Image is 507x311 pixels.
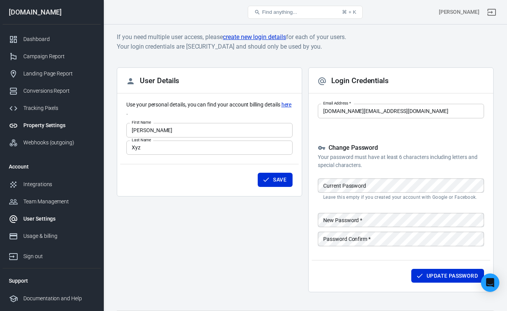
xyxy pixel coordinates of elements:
[318,144,484,152] h5: Change Password
[23,215,95,223] div: User Settings
[23,139,95,147] div: Webhooks (outgoing)
[3,117,101,134] a: Property Settings
[439,8,479,16] div: Account id: ysDro5SM
[126,101,293,117] p: Use your personal details, you can find your account billing details .
[3,82,101,100] a: Conversions Report
[248,6,363,19] button: Find anything...⌘ + K
[3,210,101,228] a: User Settings
[3,176,101,193] a: Integrations
[23,104,95,112] div: Tracking Pixels
[132,137,151,143] label: Last Name
[23,70,95,78] div: Landing Page Report
[317,77,389,86] h2: Login Credentials
[23,35,95,43] div: Dashboard
[223,32,286,42] a: create new login details
[3,9,101,16] div: [DOMAIN_NAME]
[411,269,484,283] button: Update Password
[23,87,95,95] div: Conversions Report
[323,194,479,200] p: Leave this empty if you created your account with Google or Facebook.
[3,100,101,117] a: Tracking Pixels
[481,273,499,292] div: Open Intercom Messenger
[23,52,95,61] div: Campaign Report
[23,121,95,129] div: Property Settings
[258,173,293,187] button: Save
[3,65,101,82] a: Landing Page Report
[3,134,101,151] a: Webhooks (outgoing)
[23,198,95,206] div: Team Management
[23,252,95,260] div: Sign out
[117,32,494,51] h6: If you need multiple user access, please for each of your users. Your login credentials are [SECU...
[3,31,101,48] a: Dashboard
[3,228,101,245] a: Usage & billing
[3,245,101,265] a: Sign out
[3,157,101,176] li: Account
[126,141,293,155] input: Doe
[318,153,484,169] p: Your password must have at least 6 characters including letters and special characters.
[23,180,95,188] div: Integrations
[126,123,293,137] input: John
[23,232,95,240] div: Usage & billing
[132,119,151,125] label: First Name
[126,77,179,86] h2: User Details
[323,100,351,106] label: Email Address
[3,272,101,290] li: Support
[342,9,356,15] div: ⌘ + K
[3,193,101,210] a: Team Management
[482,3,501,21] a: Sign out
[281,101,292,109] a: here
[23,295,95,303] div: Documentation and Help
[262,9,297,15] span: Find anything...
[3,48,101,65] a: Campaign Report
